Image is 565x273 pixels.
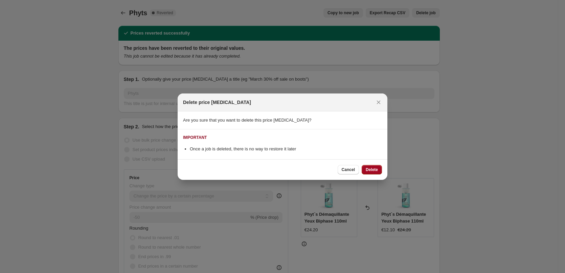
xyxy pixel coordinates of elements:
[374,98,383,107] button: Close
[362,165,382,174] button: Delete
[342,167,355,172] span: Cancel
[366,167,378,172] span: Delete
[183,135,207,140] div: IMPORTANT
[183,118,312,123] span: Are you sure that you want to delete this price [MEDICAL_DATA]?
[190,146,382,152] li: Once a job is deleted, there is no way to restore it later
[338,165,359,174] button: Cancel
[183,99,251,106] h2: Delete price [MEDICAL_DATA]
